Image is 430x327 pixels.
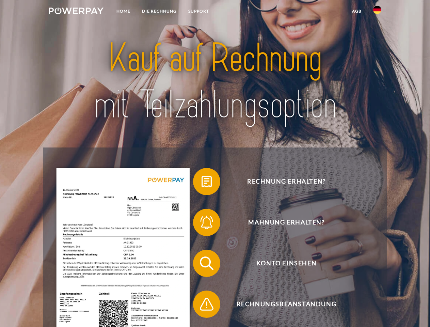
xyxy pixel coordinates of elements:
img: qb_bill.svg [198,173,215,190]
img: qb_bell.svg [198,214,215,231]
span: Rechnungsbeanstandung [203,291,370,318]
a: agb [346,5,367,17]
img: qb_search.svg [198,255,215,272]
img: de [373,6,381,14]
a: SUPPORT [182,5,215,17]
span: Rechnung erhalten? [203,168,370,195]
button: Rechnung erhalten? [193,168,370,195]
span: Konto einsehen [203,250,370,277]
img: logo-powerpay-white.svg [49,7,103,14]
img: qb_warning.svg [198,296,215,313]
a: Home [111,5,136,17]
button: Konto einsehen [193,250,370,277]
button: Mahnung erhalten? [193,209,370,236]
a: DIE RECHNUNG [136,5,182,17]
button: Rechnungsbeanstandung [193,291,370,318]
span: Mahnung erhalten? [203,209,370,236]
img: title-powerpay_de.svg [65,33,365,130]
